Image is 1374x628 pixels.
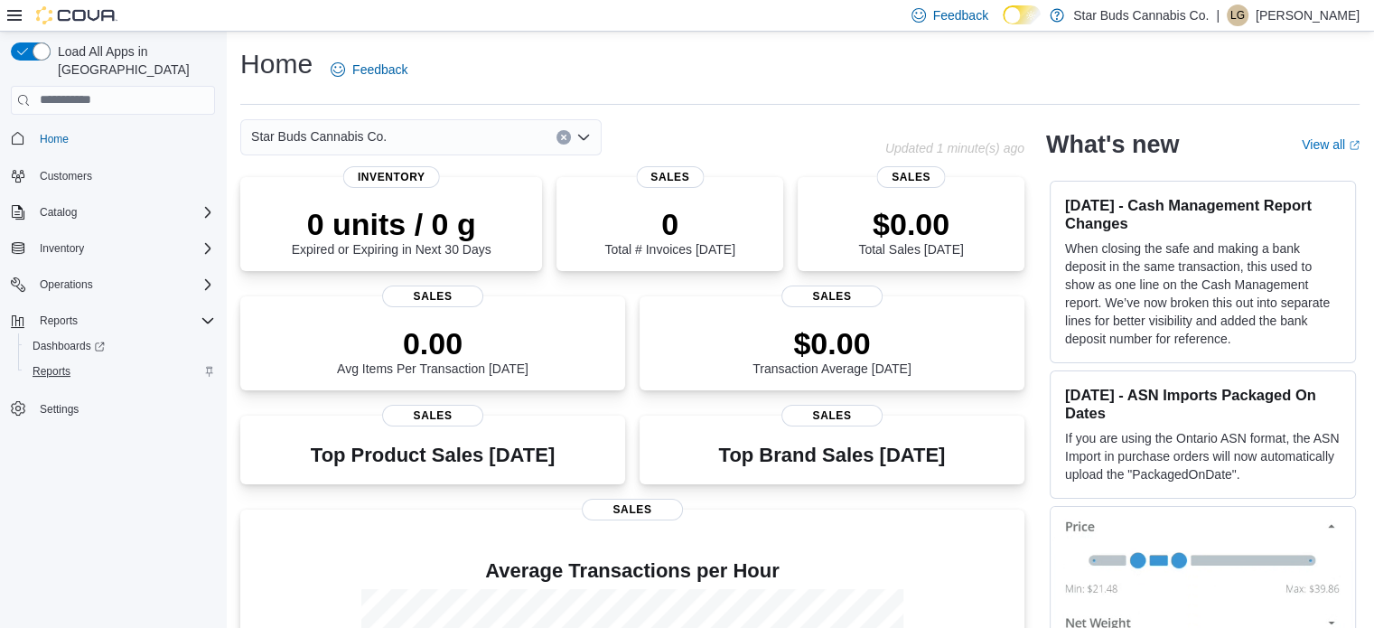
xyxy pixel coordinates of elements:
[40,277,93,292] span: Operations
[1003,24,1004,25] span: Dark Mode
[4,395,222,421] button: Settings
[752,325,911,376] div: Transaction Average [DATE]
[1227,5,1248,26] div: Lilian Gilingham
[240,46,313,82] h1: Home
[33,165,99,187] a: Customers
[51,42,215,79] span: Load All Apps in [GEOGRAPHIC_DATA]
[292,206,491,257] div: Expired or Expiring in Next 30 Days
[4,308,222,333] button: Reports
[719,445,946,466] h3: Top Brand Sales [DATE]
[251,126,387,147] span: Star Buds Cannabis Co.
[933,6,988,24] span: Feedback
[1256,5,1360,26] p: [PERSON_NAME]
[4,236,222,261] button: Inventory
[1216,5,1220,26] p: |
[337,325,528,361] p: 0.00
[40,205,77,220] span: Catalog
[25,335,215,357] span: Dashboards
[4,163,222,189] button: Customers
[33,274,215,295] span: Operations
[382,286,483,307] span: Sales
[858,206,963,257] div: Total Sales [DATE]
[582,499,683,520] span: Sales
[576,130,591,145] button: Open list of options
[4,272,222,297] button: Operations
[292,206,491,242] p: 0 units / 0 g
[40,402,79,417] span: Settings
[781,405,883,426] span: Sales
[33,238,91,259] button: Inventory
[33,310,215,332] span: Reports
[33,274,100,295] button: Operations
[323,52,415,88] a: Feedback
[1230,5,1245,26] span: LG
[752,325,911,361] p: $0.00
[33,128,76,150] a: Home
[40,132,69,146] span: Home
[1073,5,1209,26] p: Star Buds Cannabis Co.
[33,397,215,419] span: Settings
[1065,386,1341,422] h3: [DATE] - ASN Imports Packaged On Dates
[337,325,528,376] div: Avg Items Per Transaction [DATE]
[1302,137,1360,152] a: View allExternal link
[885,141,1024,155] p: Updated 1 minute(s) ago
[4,126,222,152] button: Home
[255,560,1010,582] h4: Average Transactions per Hour
[33,339,105,353] span: Dashboards
[18,359,222,384] button: Reports
[858,206,963,242] p: $0.00
[33,127,215,150] span: Home
[11,118,215,469] nav: Complex example
[33,364,70,379] span: Reports
[1065,239,1341,348] p: When closing the safe and making a bank deposit in the same transaction, this used to show as one...
[33,202,215,223] span: Catalog
[36,6,117,24] img: Cova
[25,361,215,382] span: Reports
[382,405,483,426] span: Sales
[636,166,704,188] span: Sales
[1065,429,1341,483] p: If you are using the Ontario ASN format, the ASN Import in purchase orders will now automatically...
[556,130,571,145] button: Clear input
[18,333,222,359] a: Dashboards
[877,166,945,188] span: Sales
[1046,130,1179,159] h2: What's new
[33,398,86,420] a: Settings
[604,206,734,242] p: 0
[311,445,555,466] h3: Top Product Sales [DATE]
[352,61,407,79] span: Feedback
[40,241,84,256] span: Inventory
[25,335,112,357] a: Dashboards
[1349,140,1360,151] svg: External link
[4,200,222,225] button: Catalog
[40,314,78,328] span: Reports
[40,169,92,183] span: Customers
[33,238,215,259] span: Inventory
[604,206,734,257] div: Total # Invoices [DATE]
[343,166,440,188] span: Inventory
[33,164,215,187] span: Customers
[1003,5,1041,24] input: Dark Mode
[1065,196,1341,232] h3: [DATE] - Cash Management Report Changes
[25,361,78,382] a: Reports
[33,202,84,223] button: Catalog
[781,286,883,307] span: Sales
[33,310,85,332] button: Reports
